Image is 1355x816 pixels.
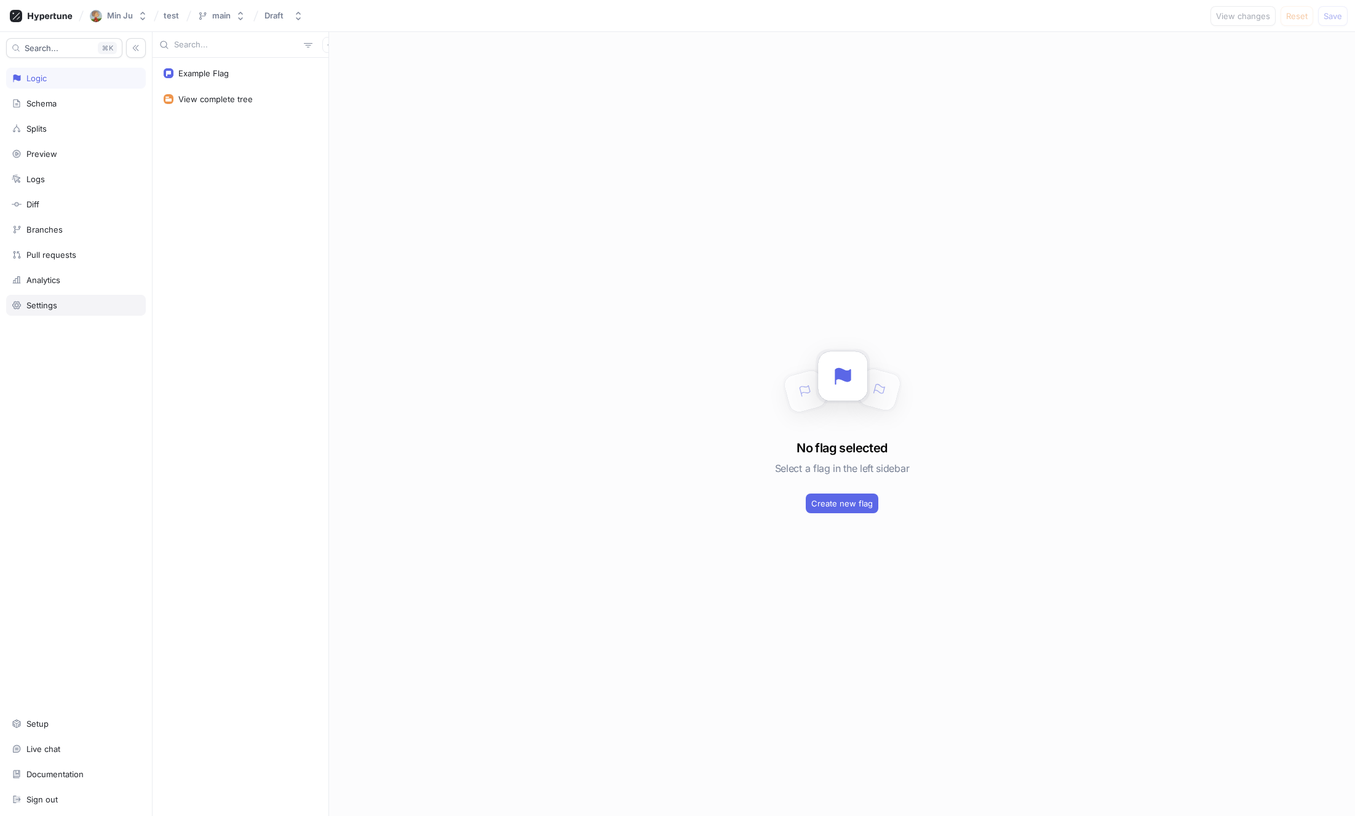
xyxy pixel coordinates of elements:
[85,5,153,27] button: UserMin Ju
[775,457,909,479] h5: Select a flag in the left sidebar
[26,124,47,134] div: Splits
[1324,12,1342,20] span: Save
[90,10,102,22] img: User
[806,494,878,513] button: Create new flag
[178,94,253,104] div: View complete tree
[26,225,63,234] div: Branches
[26,719,49,729] div: Setup
[6,764,146,785] a: Documentation
[25,44,58,52] span: Search...
[212,10,231,21] div: main
[26,300,57,310] div: Settings
[260,6,308,26] button: Draft
[164,11,179,20] span: test
[174,39,299,51] input: Search...
[26,98,57,108] div: Schema
[98,42,117,54] div: K
[107,10,133,21] div: Min Ju
[26,250,76,260] div: Pull requests
[26,794,58,804] div: Sign out
[26,174,45,184] div: Logs
[193,6,250,26] button: main
[797,439,887,457] h3: No flag selected
[811,500,873,507] span: Create new flag
[26,275,60,285] div: Analytics
[1210,6,1276,26] button: View changes
[26,73,47,83] div: Logic
[6,38,122,58] button: Search...K
[1286,12,1308,20] span: Reset
[26,769,84,779] div: Documentation
[1318,6,1348,26] button: Save
[264,10,284,21] div: Draft
[1216,12,1270,20] span: View changes
[178,68,229,78] div: Example Flag
[26,744,60,754] div: Live chat
[1281,6,1313,26] button: Reset
[26,149,57,159] div: Preview
[26,199,39,209] div: Diff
